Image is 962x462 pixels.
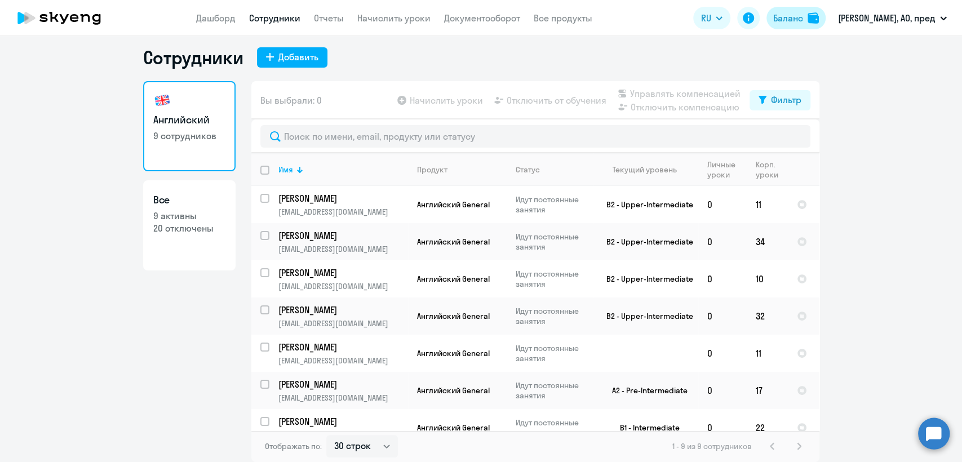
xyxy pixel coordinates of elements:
[417,165,447,175] div: Продукт
[357,12,431,24] a: Начислить уроки
[417,311,490,321] span: Английский General
[143,81,236,171] a: Английский9 сотрудников
[278,341,407,353] a: [PERSON_NAME]
[698,372,747,409] td: 0
[153,113,225,127] h3: Английский
[278,266,406,279] p: [PERSON_NAME]
[278,192,407,205] a: [PERSON_NAME]
[143,46,243,69] h1: Сотрудники
[516,306,593,326] p: Идут постоянные занятия
[278,50,318,64] div: Добавить
[534,12,592,24] a: Все продукты
[707,159,746,180] div: Личные уроки
[747,223,788,260] td: 34
[747,297,788,335] td: 32
[593,186,698,223] td: B2 - Upper-Intermediate
[278,393,407,403] p: [EMAIL_ADDRESS][DOMAIN_NAME]
[516,417,593,438] p: Идут постоянные занятия
[593,223,698,260] td: B2 - Upper-Intermediate
[143,180,236,270] a: Все9 активны20 отключены
[278,165,407,175] div: Имя
[698,260,747,297] td: 0
[516,165,593,175] div: Статус
[249,12,300,24] a: Сотрудники
[417,348,490,358] span: Английский General
[278,415,407,428] a: [PERSON_NAME]
[278,430,407,440] p: [EMAIL_ADDRESS][DOMAIN_NAME]
[516,232,593,252] p: Идут постоянные занятия
[417,237,490,247] span: Английский General
[698,297,747,335] td: 0
[260,94,322,107] span: Вы выбрали: 0
[701,11,711,25] span: RU
[417,274,490,284] span: Английский General
[153,130,225,142] p: 9 сотрудников
[278,378,406,390] p: [PERSON_NAME]
[278,341,406,353] p: [PERSON_NAME]
[593,260,698,297] td: B2 - Upper-Intermediate
[417,423,490,433] span: Английский General
[747,186,788,223] td: 11
[257,47,327,68] button: Добавить
[613,165,677,175] div: Текущий уровень
[265,441,322,451] span: Отображать по:
[516,380,593,401] p: Идут постоянные занятия
[693,7,730,29] button: RU
[593,297,698,335] td: B2 - Upper-Intermediate
[278,378,407,390] a: [PERSON_NAME]
[766,7,826,29] button: Балансbalance
[278,229,406,242] p: [PERSON_NAME]
[278,318,407,328] p: [EMAIL_ADDRESS][DOMAIN_NAME]
[278,244,407,254] p: [EMAIL_ADDRESS][DOMAIN_NAME]
[278,304,406,316] p: [PERSON_NAME]
[747,409,788,446] td: 22
[417,165,506,175] div: Продукт
[698,223,747,260] td: 0
[756,159,778,180] div: Корп. уроки
[516,165,540,175] div: Статус
[417,385,490,396] span: Английский General
[278,229,407,242] a: [PERSON_NAME]
[593,372,698,409] td: A2 - Pre-Intermediate
[756,159,787,180] div: Корп. уроки
[602,165,698,175] div: Текущий уровень
[444,12,520,24] a: Документооборот
[260,125,810,148] input: Поиск по имени, email, продукту или статусу
[278,266,407,279] a: [PERSON_NAME]
[773,11,803,25] div: Баланс
[771,93,801,106] div: Фильтр
[278,207,407,217] p: [EMAIL_ADDRESS][DOMAIN_NAME]
[747,260,788,297] td: 10
[153,193,225,207] h3: Все
[672,441,752,451] span: 1 - 9 из 9 сотрудников
[278,192,406,205] p: [PERSON_NAME]
[698,186,747,223] td: 0
[278,304,407,316] a: [PERSON_NAME]
[808,12,819,24] img: balance
[747,335,788,372] td: 11
[838,11,936,25] p: [PERSON_NAME], АО, пред
[153,91,171,109] img: english
[707,159,736,180] div: Личные уроки
[278,356,407,366] p: [EMAIL_ADDRESS][DOMAIN_NAME]
[278,281,407,291] p: [EMAIL_ADDRESS][DOMAIN_NAME]
[750,90,810,110] button: Фильтр
[314,12,344,24] a: Отчеты
[417,199,490,210] span: Английский General
[196,12,236,24] a: Дашборд
[153,210,225,222] p: 9 активны
[516,269,593,289] p: Идут постоянные занятия
[278,415,406,428] p: [PERSON_NAME]
[278,165,293,175] div: Имя
[593,409,698,446] td: B1 - Intermediate
[516,343,593,363] p: Идут постоянные занятия
[832,5,952,32] button: [PERSON_NAME], АО, пред
[698,409,747,446] td: 0
[516,194,593,215] p: Идут постоянные занятия
[698,335,747,372] td: 0
[747,372,788,409] td: 17
[153,222,225,234] p: 20 отключены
